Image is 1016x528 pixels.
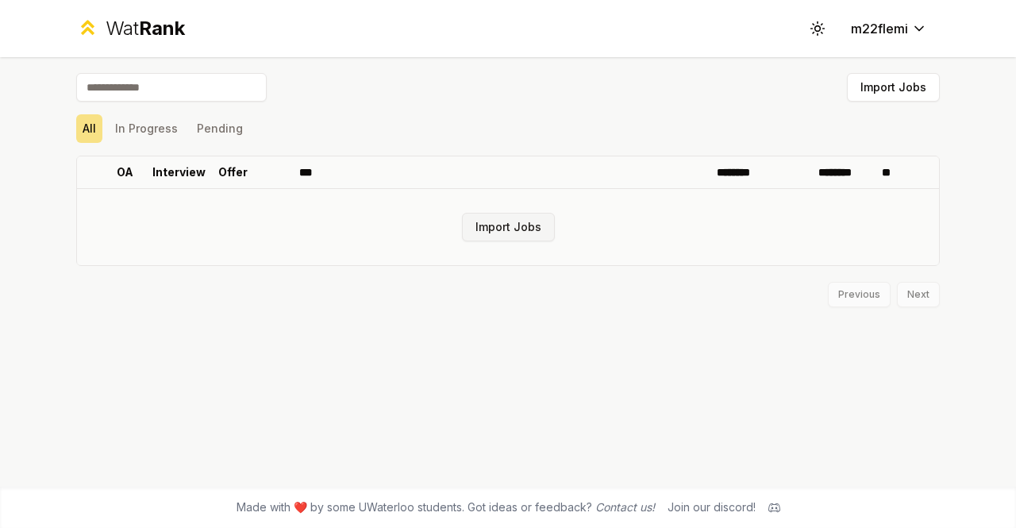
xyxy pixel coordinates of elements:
button: Pending [190,114,249,143]
div: Join our discord! [668,499,756,515]
div: Wat [106,16,185,41]
span: Made with ❤️ by some UWaterloo students. Got ideas or feedback? [237,499,655,515]
a: WatRank [76,16,185,41]
span: m22flemi [851,19,908,38]
p: Interview [152,164,206,180]
p: Offer [218,164,248,180]
button: All [76,114,102,143]
button: m22flemi [838,14,940,43]
button: Import Jobs [462,213,555,241]
button: In Progress [109,114,184,143]
a: Contact us! [595,500,655,514]
button: Import Jobs [847,73,940,102]
span: Rank [139,17,185,40]
p: OA [117,164,133,180]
